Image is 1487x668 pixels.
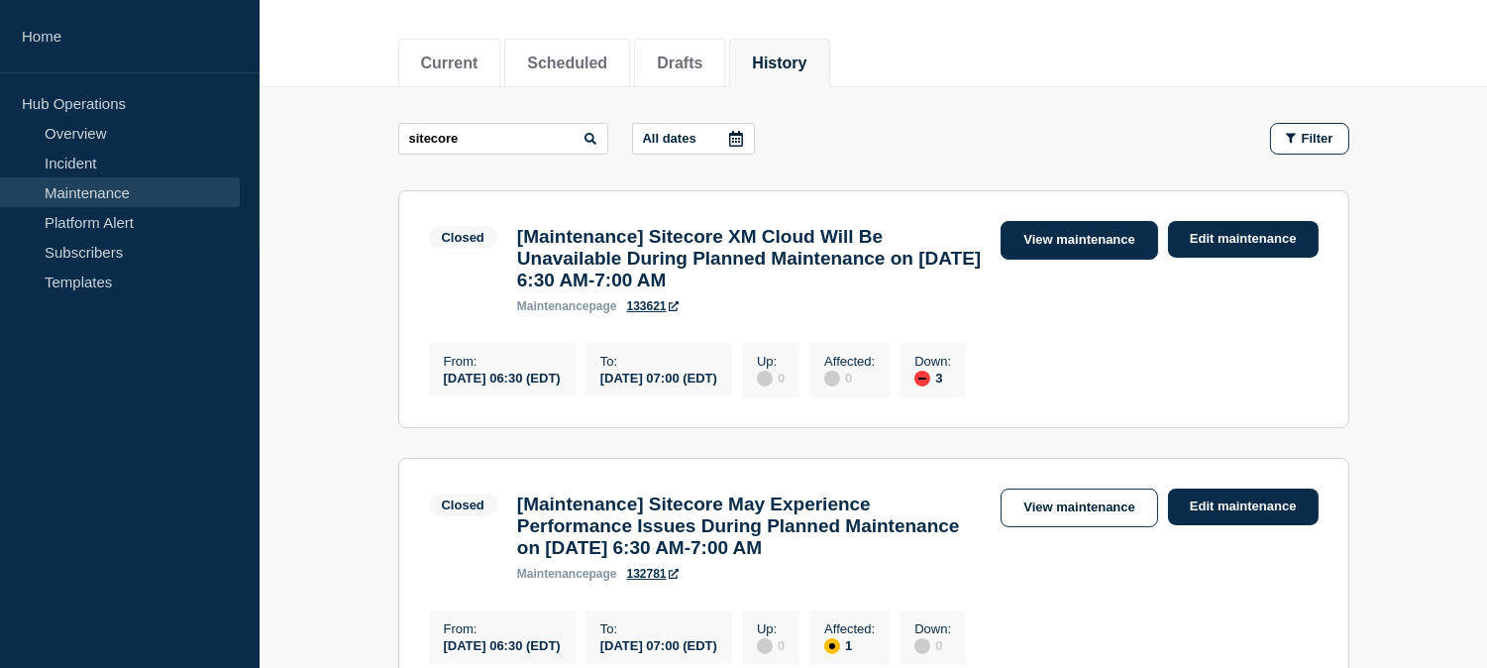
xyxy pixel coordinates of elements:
button: Current [421,55,478,72]
p: Down : [914,354,951,369]
div: 3 [914,369,951,387]
div: [DATE] 07:00 (EDT) [600,369,717,386]
a: View maintenance [1001,489,1157,527]
button: All dates [632,123,755,155]
input: Search maintenances [398,123,608,155]
div: affected [824,638,840,654]
h3: [Maintenance] Sitecore May Experience Performance Issues During Planned Maintenance on [DATE] 6:3... [517,494,982,559]
button: Scheduled [527,55,607,72]
div: disabled [757,638,773,654]
a: 133621 [627,299,679,313]
p: page [517,299,617,313]
div: [DATE] 06:30 (EDT) [444,369,561,386]
p: From : [444,621,561,636]
p: To : [600,354,717,369]
div: Closed [442,498,484,512]
p: From : [444,354,561,369]
button: Filter [1270,123,1349,155]
div: disabled [757,371,773,387]
div: 1 [824,636,875,654]
div: [DATE] 06:30 (EDT) [444,636,561,653]
a: 132781 [627,567,679,581]
p: Up : [757,621,785,636]
span: Filter [1302,131,1333,146]
a: View maintenance [1001,221,1157,260]
div: 0 [757,369,785,387]
div: Closed [442,230,484,245]
div: 0 [757,636,785,654]
a: Edit maintenance [1168,489,1319,525]
button: History [752,55,806,72]
p: page [517,567,617,581]
div: 0 [824,369,875,387]
h3: [Maintenance] Sitecore XM Cloud Will Be Unavailable During Planned Maintenance on [DATE] 6:30 AM-... [517,226,982,291]
p: To : [600,621,717,636]
p: All dates [643,131,696,146]
p: Down : [914,621,951,636]
div: 0 [914,636,951,654]
a: Edit maintenance [1168,221,1319,258]
div: disabled [824,371,840,387]
button: Drafts [657,55,702,72]
div: down [914,371,930,387]
p: Affected : [824,354,875,369]
div: [DATE] 07:00 (EDT) [600,636,717,653]
span: maintenance [517,567,589,581]
div: disabled [914,638,930,654]
span: maintenance [517,299,589,313]
p: Affected : [824,621,875,636]
p: Up : [757,354,785,369]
